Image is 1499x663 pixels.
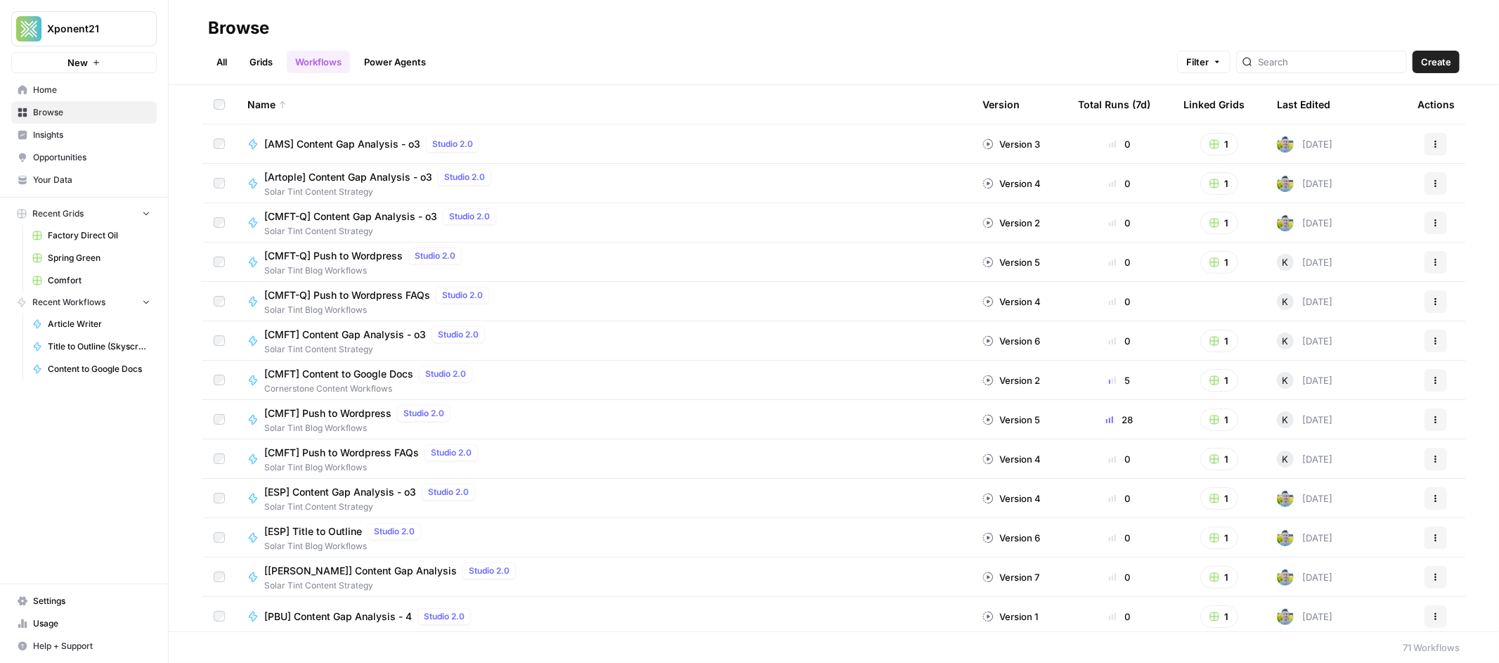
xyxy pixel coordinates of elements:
div: [DATE] [1277,569,1332,586]
div: 0 [1078,255,1161,269]
div: Linked Grids [1183,85,1245,124]
div: 5 [1078,373,1161,387]
button: 1 [1200,527,1238,549]
div: 0 [1078,137,1161,151]
a: Article Writer [26,313,157,335]
div: [DATE] [1277,490,1332,507]
span: [CMFT] Content to Google Docs [264,367,413,381]
div: Version 2 [982,216,1040,230]
div: [DATE] [1277,333,1332,349]
span: K [1283,373,1289,387]
div: Version 4 [982,176,1041,191]
a: [CMFT-Q] Push to WordpressStudio 2.0Solar Tint Blog Workflows [247,247,960,277]
span: Studio 2.0 [449,210,490,223]
span: Studio 2.0 [469,565,510,577]
span: Opportunities [33,151,150,164]
span: Title to Outline (Skyscraper Test) [48,340,150,353]
button: Help + Support [11,635,157,657]
img: 7o9iy2kmmc4gt2vlcbjqaas6vz7k [1277,214,1294,231]
button: 1 [1200,172,1238,195]
div: Version 6 [982,531,1040,545]
span: Studio 2.0 [438,328,479,341]
a: [PBU] Content Gap Analysis - 4Studio 2.0 [247,608,960,625]
a: [[PERSON_NAME]] Content Gap AnalysisStudio 2.0Solar Tint Content Strategy [247,562,960,592]
div: Browse [208,17,269,39]
span: Spring Green [48,252,150,264]
a: Spring Green [26,247,157,269]
a: [CMFT-Q] Push to Wordpress FAQsStudio 2.0Solar Tint Blog Workflows [247,287,960,316]
span: [ESP] Content Gap Analysis - o3 [264,485,416,499]
button: Recent Grids [11,203,157,224]
a: [CMFT-Q] Content Gap Analysis - o3Studio 2.0Solar Tint Content Strategy [247,208,960,238]
span: K [1283,334,1289,348]
div: 0 [1078,610,1161,624]
span: Usage [33,617,150,630]
a: Usage [11,612,157,635]
a: Title to Outline (Skyscraper Test) [26,335,157,358]
div: 0 [1078,531,1161,545]
span: [CMFT-Q] Push to Wordpress [264,249,403,263]
button: Recent Workflows [11,292,157,313]
div: [DATE] [1277,254,1332,271]
div: 0 [1078,216,1161,230]
span: Solar Tint Content Strategy [264,225,502,238]
a: Home [11,79,157,101]
a: [ESP] Content Gap Analysis - o3Studio 2.0Solar Tint Content Strategy [247,484,960,513]
img: 7o9iy2kmmc4gt2vlcbjqaas6vz7k [1277,490,1294,507]
a: Insights [11,124,157,146]
span: Comfort [48,274,150,287]
div: [DATE] [1277,411,1332,428]
span: Studio 2.0 [428,486,469,498]
span: Studio 2.0 [425,368,466,380]
span: Help + Support [33,640,150,652]
span: Solar Tint Blog Workflows [264,264,467,277]
span: [CMFT] Content Gap Analysis - o3 [264,328,426,342]
a: [AMS] Content Gap Analysis - o3Studio 2.0 [247,136,960,153]
span: Cornerstone Content Workflows [264,382,478,395]
span: Settings [33,595,150,607]
span: Solar Tint Content Strategy [264,501,481,513]
div: [DATE] [1277,608,1332,625]
span: New [67,56,88,70]
button: 1 [1200,330,1238,352]
div: Version 4 [982,452,1041,466]
span: Studio 2.0 [374,525,415,538]
a: Your Data [11,169,157,191]
a: Opportunities [11,146,157,169]
button: 1 [1200,251,1238,273]
button: 1 [1200,487,1238,510]
span: [CMFT-Q] Push to Wordpress FAQs [264,288,430,302]
div: Version 5 [982,413,1040,427]
div: Version 1 [982,610,1038,624]
a: Content to Google Docs [26,358,157,380]
a: [CMFT] Push to WordpressStudio 2.0Solar Tint Blog Workflows [247,405,960,435]
div: Last Edited [1277,85,1330,124]
div: Total Runs (7d) [1078,85,1150,124]
div: [DATE] [1277,293,1332,310]
span: Studio 2.0 [431,446,472,459]
span: Studio 2.0 [432,138,473,150]
div: Version 4 [982,295,1041,309]
div: [DATE] [1277,451,1332,468]
span: Factory Direct Oil [48,229,150,242]
span: Insights [33,129,150,141]
span: Recent Workflows [32,296,105,309]
div: Version 2 [982,373,1040,387]
a: Browse [11,101,157,124]
a: [ESP] Title to OutlineStudio 2.0Solar Tint Blog Workflows [247,523,960,553]
div: Actions [1417,85,1455,124]
span: Solar Tint Content Strategy [264,186,497,198]
span: Solar Tint Content Strategy [264,343,491,356]
span: [ESP] Title to Outline [264,524,362,539]
div: 0 [1078,334,1161,348]
a: Workflows [287,51,350,73]
button: 1 [1200,605,1238,628]
span: Content to Google Docs [48,363,150,375]
span: Xponent21 [47,22,132,36]
span: Home [33,84,150,96]
div: Version 5 [982,255,1040,269]
button: 1 [1200,408,1238,431]
div: 0 [1078,176,1161,191]
a: Grids [241,51,281,73]
span: [AMS] Content Gap Analysis - o3 [264,137,420,151]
